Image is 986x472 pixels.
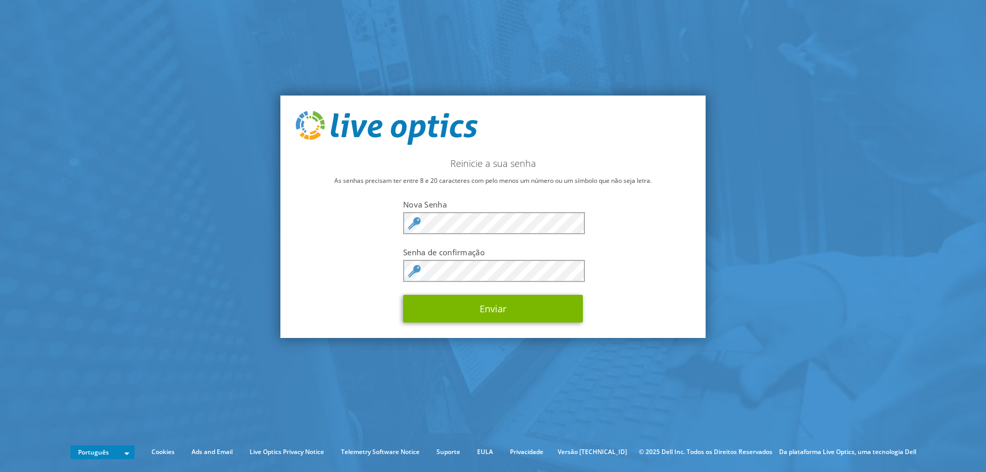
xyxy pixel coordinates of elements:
a: Live Optics Privacy Notice [242,446,332,458]
a: Suporte [429,446,468,458]
li: Da plataforma Live Optics, uma tecnologia Dell [779,446,916,458]
li: © 2025 Dell Inc. Todos os Direitos Reservados [634,446,778,458]
a: Ads and Email [184,446,240,458]
label: Senha de confirmação [403,247,583,257]
a: EULA [469,446,501,458]
p: As senhas precisam ter entre 8 e 20 caracteres com pelo menos um número ou um símbolo que não sej... [296,175,690,186]
h2: Reinicie a sua senha [296,158,690,169]
a: Cookies [144,446,182,458]
img: live_optics_svg.svg [296,111,478,145]
a: Privacidade [502,446,551,458]
button: Enviar [403,295,583,323]
li: Versão [TECHNICAL_ID] [553,446,632,458]
a: Telemetry Software Notice [333,446,427,458]
label: Nova Senha [403,199,583,210]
